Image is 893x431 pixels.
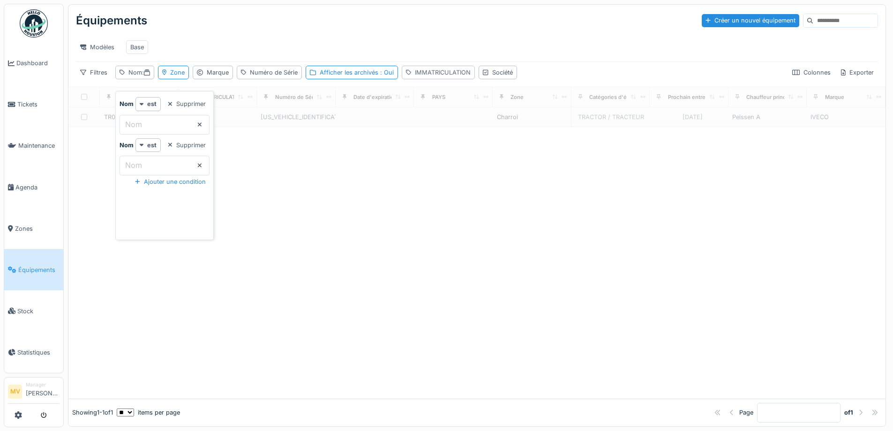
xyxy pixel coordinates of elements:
img: Badge_color-CXgf-gQk.svg [20,9,48,38]
div: Filtres [76,66,112,79]
div: Page [739,408,753,417]
strong: of 1 [844,408,853,417]
label: Nom [123,119,144,130]
span: Stock [17,307,60,316]
div: TR046 [104,113,123,121]
div: Date d'expiration [353,93,397,101]
div: Société [492,68,513,77]
div: Catégories d'équipement [589,93,654,101]
span: Agenda [15,183,60,192]
strong: Nom [120,99,134,108]
div: Peissen A [732,113,803,121]
div: Supprimer [164,98,210,110]
span: Équipements [18,265,60,274]
div: IMMATRICULATION [415,68,471,77]
div: Ajouter une condition [131,175,210,188]
strong: est [147,141,157,150]
div: Numéro de Série [250,68,298,77]
div: Exporter [837,66,878,79]
div: Marque [825,93,844,101]
div: Prochain entretien [668,93,715,101]
div: PL6573 [182,113,254,121]
div: items per page [117,408,180,417]
span: Tickets [17,100,60,109]
div: Showing 1 - 1 of 1 [72,408,113,417]
div: [DATE] [683,113,703,121]
strong: Nom [120,141,134,150]
div: Colonnes [788,66,835,79]
div: Zone [170,68,185,77]
div: Base [130,43,144,52]
div: Charroi [497,113,518,121]
label: Nom [123,159,144,171]
div: Numéro de Série [275,93,318,101]
span: Zones [15,224,60,233]
div: Modèles [76,40,119,54]
div: Supprimer [164,139,210,151]
div: Zone [510,93,524,101]
span: Maintenance [18,141,60,150]
span: Dashboard [16,59,60,68]
span: : [142,69,150,76]
div: [US_VEHICLE_IDENTIFICATION_NUMBER] [261,113,332,121]
div: Équipements [76,8,147,33]
div: Manager [26,381,60,388]
div: Créer un nouvel équipement [702,14,799,27]
span: Statistiques [17,348,60,357]
div: Afficher les archivés [320,68,394,77]
div: IVECO [810,113,882,121]
div: PAYS [432,93,445,101]
strong: est [147,99,157,108]
span: : Oui [378,69,394,76]
div: TRACTOR / TRACTEUR [578,113,644,121]
li: [PERSON_NAME] [26,381,60,401]
div: IMMATRICULATION [196,93,245,101]
div: Chauffeur principal [746,93,795,101]
div: Marque [207,68,229,77]
li: MV [8,385,22,399]
div: Nom [128,68,150,77]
